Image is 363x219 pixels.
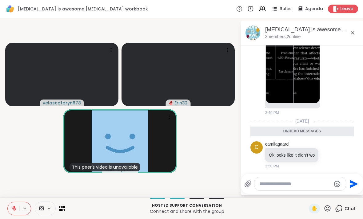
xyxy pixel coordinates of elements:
[311,205,317,212] span: ✋
[69,203,305,208] p: Hosted support conversation
[292,118,313,124] span: [DATE]
[269,152,315,158] p: Ok looks like it didn’t wo
[280,6,292,12] span: Rules
[5,4,15,14] img: ShareWell Logomark
[265,26,359,33] div: [MEDICAL_DATA] is awesome [MEDICAL_DATA] workbook , [DATE]
[43,100,81,106] span: velascotaryn678
[333,180,341,188] button: Emoji picker
[70,163,140,171] div: This peer’s video is unavailable
[265,141,289,147] a: camilagaard
[345,205,356,212] span: Chat
[92,109,148,173] img: camilagaard
[18,6,148,12] span: [MEDICAL_DATA] is awesome [MEDICAL_DATA] workbook
[245,25,260,40] img: ADHD is awesome ADHD workbook , Oct 15
[265,163,279,169] span: 3:50 PM
[265,34,301,40] p: 3 members, 2 online
[255,143,259,151] span: c
[250,127,354,136] div: Unread messages
[346,177,360,191] button: Send
[305,6,323,12] span: Agenda
[265,110,279,115] span: 3:49 PM
[169,101,173,105] span: audio-muted
[259,181,331,187] textarea: Type your message
[174,100,188,106] span: Erin32
[69,208,305,214] p: Connect and share with the group
[340,6,353,12] span: Leave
